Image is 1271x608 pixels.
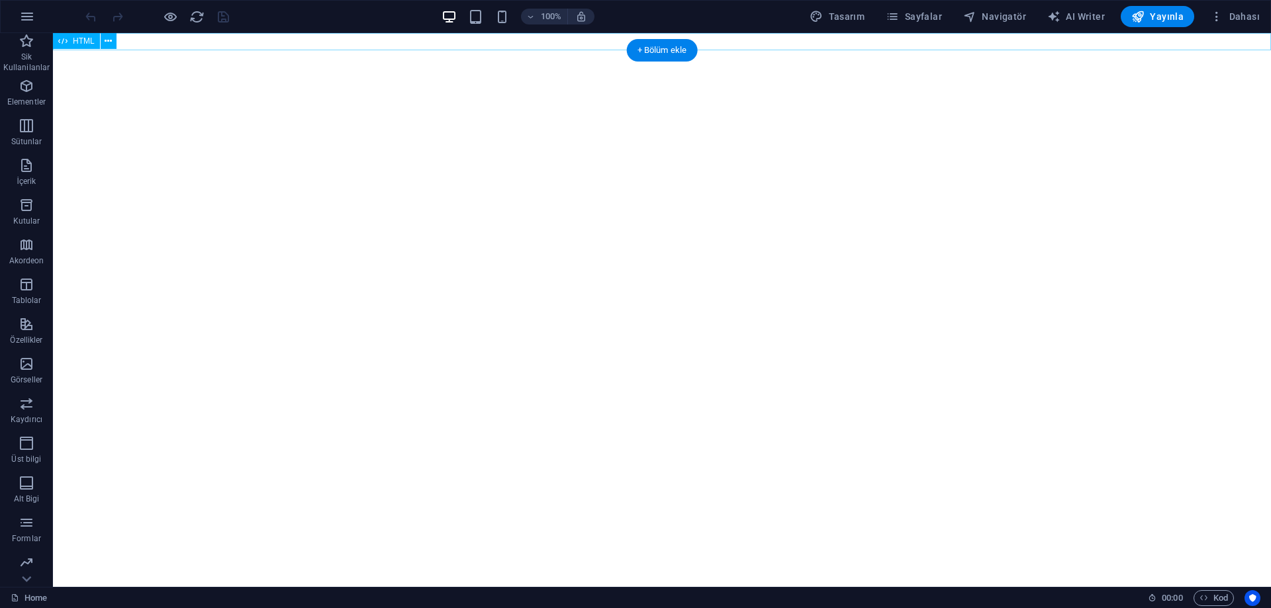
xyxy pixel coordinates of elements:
span: AI Writer [1047,10,1105,23]
button: AI Writer [1042,6,1110,27]
button: Navigatör [958,6,1031,27]
div: Tasarım (Ctrl+Alt+Y) [804,6,870,27]
i: Sayfayı yeniden yükleyin [189,9,205,24]
button: Yayınla [1121,6,1194,27]
p: Kutular [13,216,40,226]
span: Kod [1200,590,1228,606]
button: Ön izleme modundan çıkıp düzenlemeye devam etmek için buraya tıklayın [162,9,178,24]
button: Kod [1194,590,1234,606]
h6: Oturum süresi [1148,590,1183,606]
p: Tablolar [12,295,42,306]
span: Navigatör [963,10,1026,23]
button: Dahası [1205,6,1265,27]
p: İçerik [17,176,36,187]
button: Sayfalar [880,6,947,27]
p: Formlar [12,533,41,544]
p: Alt Bigi [14,494,40,504]
span: Sayfalar [886,10,942,23]
p: Özellikler [10,335,42,345]
button: reload [189,9,205,24]
button: 100% [521,9,568,24]
span: Tasarım [810,10,865,23]
p: Akordeon [9,255,44,266]
h6: 100% [541,9,562,24]
span: HTML [73,37,95,45]
button: Tasarım [804,6,870,27]
p: Görseller [11,374,42,385]
a: Seçimi iptal etmek için tıkla. Sayfaları açmak için çift tıkla [11,590,47,606]
span: 00 00 [1162,590,1182,606]
p: Üst bilgi [11,454,41,464]
p: Kaydırıcı [11,414,42,425]
div: + Bölüm ekle [627,39,698,62]
p: Sütunlar [11,136,42,147]
span: Dahası [1210,10,1260,23]
span: Yayınla [1131,10,1184,23]
p: Elementler [7,97,46,107]
button: Usercentrics [1245,590,1260,606]
i: Yeniden boyutlandırmada yakınlaştırma düzeyini seçilen cihaza uyacak şekilde otomatik olarak ayarla. [575,11,587,22]
span: : [1171,593,1173,603]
